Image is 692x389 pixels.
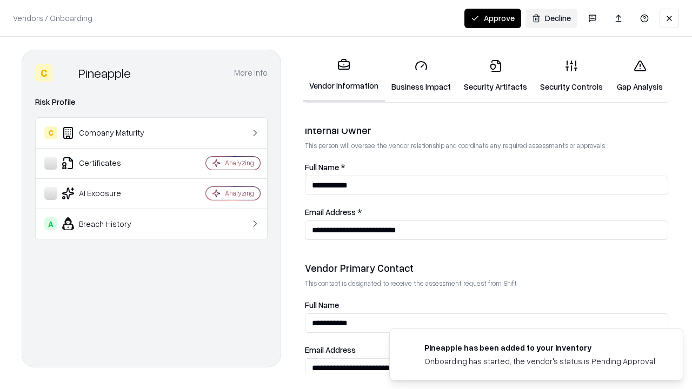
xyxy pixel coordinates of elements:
[44,126,174,139] div: Company Maturity
[525,9,577,28] button: Decline
[424,356,657,367] div: Onboarding has started, the vendor's status is Pending Approval.
[234,63,268,83] button: More info
[305,141,668,150] p: This person will oversee the vendor relationship and coordinate any required assessments or appro...
[305,301,668,309] label: Full Name
[78,64,131,82] div: Pineapple
[44,157,174,170] div: Certificates
[609,51,670,101] a: Gap Analysis
[305,208,668,216] label: Email Address *
[305,261,668,274] div: Vendor Primary Contact
[534,51,609,101] a: Security Controls
[57,64,74,82] img: Pineapple
[305,279,668,288] p: This contact is designated to receive the assessment request from Shift
[385,51,457,101] a: Business Impact
[303,50,385,102] a: Vendor Information
[44,126,57,139] div: C
[44,217,174,230] div: Breach History
[464,9,521,28] button: Approve
[305,163,668,171] label: Full Name *
[44,217,57,230] div: A
[403,342,416,355] img: pineappleenergy.com
[225,158,254,167] div: Analyzing
[35,64,52,82] div: C
[424,342,657,353] div: Pineapple has been added to your inventory
[13,12,92,24] p: Vendors / Onboarding
[305,124,668,137] div: Internal Owner
[35,96,268,109] div: Risk Profile
[305,346,668,354] label: Email Address
[225,189,254,198] div: Analyzing
[457,51,534,101] a: Security Artifacts
[44,187,174,200] div: AI Exposure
